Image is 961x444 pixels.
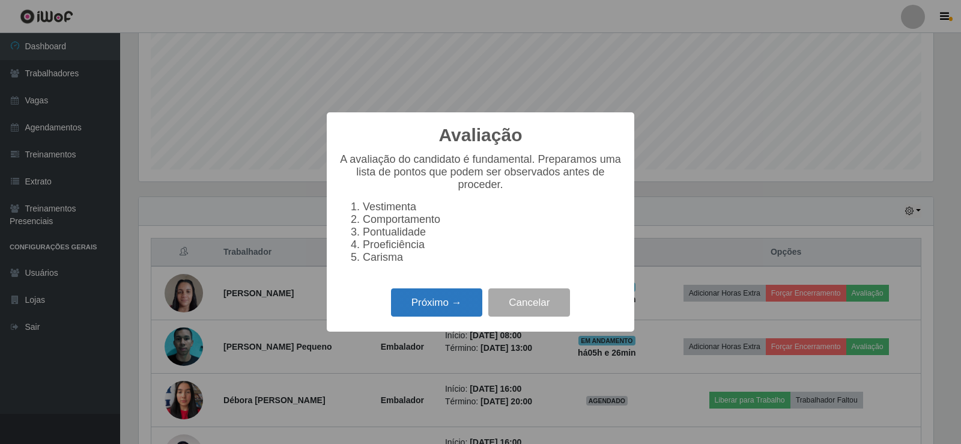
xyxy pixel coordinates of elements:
li: Pontualidade [363,226,622,239]
p: A avaliação do candidato é fundamental. Preparamos uma lista de pontos que podem ser observados a... [339,153,622,191]
li: Vestimenta [363,201,622,213]
li: Proeficiência [363,239,622,251]
h2: Avaliação [439,124,523,146]
button: Cancelar [488,288,570,317]
button: Próximo → [391,288,482,317]
li: Carisma [363,251,622,264]
li: Comportamento [363,213,622,226]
